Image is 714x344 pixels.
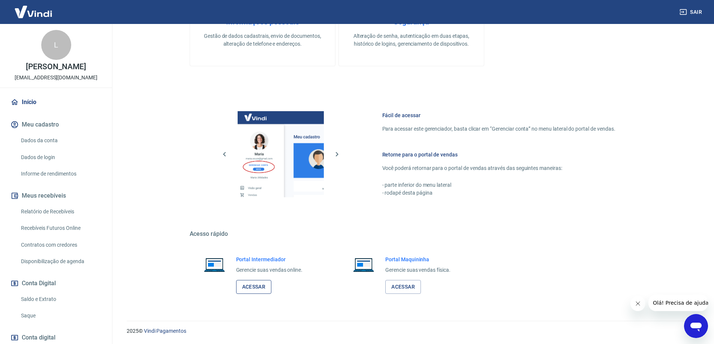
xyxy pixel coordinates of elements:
[9,188,103,204] button: Meus recebíveis
[238,111,324,197] img: Imagem da dashboard mostrando o botão de gerenciar conta na sidebar no lado esquerdo
[18,237,103,253] a: Contratos com credores
[382,164,615,172] p: Você poderá retornar para o portal de vendas através das seguintes maneiras:
[41,30,71,60] div: L
[236,266,303,274] p: Gerencie suas vendas online.
[684,314,708,338] iframe: Botão para abrir a janela de mensagens
[18,308,103,323] a: Saque
[18,150,103,165] a: Dados de login
[236,256,303,263] h6: Portal Intermediador
[18,292,103,307] a: Saldo e Extrato
[351,32,472,48] p: Alteração de senha, autenticação em duas etapas, histórico de logins, gerenciamento de dispositivos.
[26,63,86,71] p: [PERSON_NAME]
[18,166,103,182] a: Informe de rendimentos
[385,280,421,294] a: Acessar
[648,295,708,311] iframe: Mensagem da empresa
[15,74,97,82] p: [EMAIL_ADDRESS][DOMAIN_NAME]
[144,328,186,334] a: Vindi Pagamentos
[382,112,615,119] h6: Fácil de acessar
[18,220,103,236] a: Recebíveis Futuros Online
[385,266,451,274] p: Gerencie suas vendas física.
[18,254,103,269] a: Disponibilização de agenda
[202,32,323,48] p: Gestão de dados cadastrais, envio de documentos, alteração de telefone e endereços.
[22,332,55,343] span: Conta digital
[18,133,103,148] a: Dados da conta
[9,94,103,110] a: Início
[382,181,615,189] p: - parte inferior do menu lateral
[4,5,63,11] span: Olá! Precisa de ajuda?
[9,275,103,292] button: Conta Digital
[382,125,615,133] p: Para acessar este gerenciador, basta clicar em “Gerenciar conta” no menu lateral do portal de ven...
[348,256,379,274] img: Imagem de um notebook aberto
[236,280,272,294] a: Acessar
[385,256,451,263] h6: Portal Maquininha
[18,204,103,219] a: Relatório de Recebíveis
[630,296,645,311] iframe: Fechar mensagem
[127,327,696,335] p: 2025 ©
[190,230,633,238] h5: Acesso rápido
[9,0,58,23] img: Vindi
[678,5,705,19] button: Sair
[382,151,615,158] h6: Retorne para o portal de vendas
[382,189,615,197] p: - rodapé desta página
[9,116,103,133] button: Meu cadastro
[199,256,230,274] img: Imagem de um notebook aberto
